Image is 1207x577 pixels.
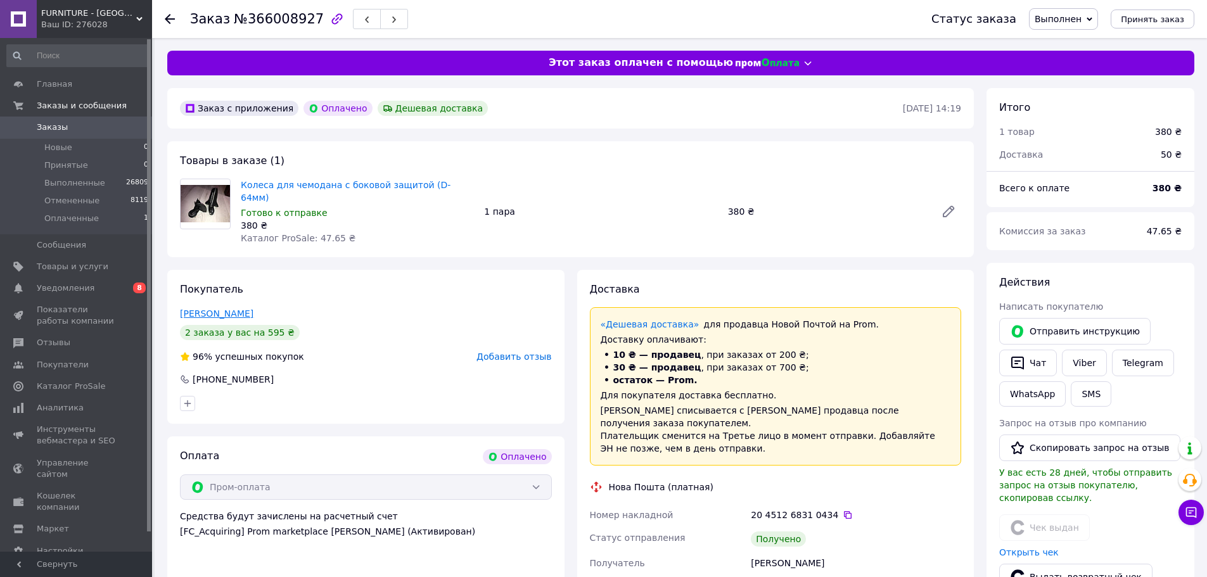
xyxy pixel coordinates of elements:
[1121,15,1184,24] span: Принять заказ
[37,359,89,371] span: Покупатели
[1111,10,1194,29] button: Принять заказ
[241,180,450,203] a: Колеса для чемодана с боковой защитой (D-64мм)
[999,350,1057,376] button: Чат
[181,185,230,222] img: Колеса для чемодана с боковой защитой (D-64мм)
[999,183,1070,193] span: Всего к оплате
[999,467,1172,503] span: У вас есть 28 дней, чтобы отправить запрос на отзыв покупателю, скопировав ссылку.
[590,510,674,520] span: Номер накладной
[180,525,552,538] div: [FC_Acquiring] Prom marketplace [PERSON_NAME] (Активирован)
[1153,183,1182,193] b: 380 ₴
[37,523,69,535] span: Маркет
[131,195,148,206] span: 8119
[37,304,117,327] span: Показатели работы компании
[303,101,372,116] div: Оплачено
[748,552,964,574] div: [PERSON_NAME]
[479,203,722,220] div: 1 пара
[180,325,300,340] div: 2 заказа у вас на 595 ₴
[931,13,1016,25] div: Статус заказа
[601,404,951,455] div: [PERSON_NAME] списывается с [PERSON_NAME] продавца после получения заказа покупателем. Плательщик...
[613,375,698,385] span: остаток — Prom.
[180,101,298,116] div: Заказ с приложения
[126,177,148,189] span: 26809
[180,450,219,462] span: Оплата
[999,547,1059,557] a: Открыть чек
[999,381,1066,407] a: WhatsApp
[37,282,94,294] span: Уведомления
[144,142,148,153] span: 0
[483,449,551,464] div: Оплачено
[133,282,146,293] span: 8
[37,457,117,480] span: Управление сайтом
[903,103,961,113] time: [DATE] 14:19
[1071,381,1111,407] button: SMS
[193,352,212,362] span: 96%
[590,283,640,295] span: Доставка
[999,418,1147,428] span: Запрос на отзыв про компанию
[601,348,951,361] li: , при заказах от 200 ₴;
[37,381,105,392] span: Каталог ProSale
[999,434,1180,461] button: Скопировать запрос на отзыв
[751,531,806,547] div: Получено
[180,283,243,295] span: Покупатель
[601,333,951,346] div: Доставку оплачивают:
[44,177,105,189] span: Выполненные
[601,389,951,402] div: Для покупателя доставка бесплатно.
[37,261,108,272] span: Товары и услуги
[191,373,275,386] div: [PHONE_NUMBER]
[723,203,931,220] div: 380 ₴
[590,558,645,568] span: Получатель
[1147,226,1182,236] span: 47.65 ₴
[37,545,83,557] span: Настройки
[476,352,551,362] span: Добавить отзыв
[590,533,686,543] span: Статус отправления
[41,8,136,19] span: FURNITURE - UKRAINE
[44,213,99,224] span: Оплаченные
[751,509,961,521] div: 20 4512 6831 0434
[37,337,70,348] span: Отзывы
[936,199,961,224] a: Редактировать
[1178,500,1204,525] button: Чат с покупателем
[144,160,148,171] span: 0
[999,101,1030,113] span: Итого
[606,481,717,493] div: Нова Пошта (платная)
[549,56,733,70] span: Этот заказ оплачен с помощью
[1062,350,1106,376] a: Viber
[190,11,230,27] span: Заказ
[44,160,88,171] span: Принятые
[378,101,489,116] div: Дешевая доставка
[37,100,127,111] span: Заказы и сообщения
[165,13,175,25] div: Вернуться назад
[999,226,1086,236] span: Комиссия за заказ
[180,350,304,363] div: успешных покупок
[613,362,701,372] span: 30 ₴ — продавец
[1153,141,1189,168] div: 50 ₴
[37,239,86,251] span: Сообщения
[601,361,951,374] li: , при заказах от 700 ₴;
[601,319,699,329] a: «Дешевая доставка»
[37,490,117,513] span: Кошелек компании
[999,301,1103,312] span: Написать покупателю
[44,195,99,206] span: Отмененные
[999,127,1035,137] span: 1 товар
[234,11,324,27] span: №366008927
[37,79,72,90] span: Главная
[241,208,328,218] span: Готово к отправке
[44,142,72,153] span: Новые
[1035,14,1082,24] span: Выполнен
[241,219,474,232] div: 380 ₴
[41,19,152,30] div: Ваш ID: 276028
[1112,350,1174,376] a: Telegram
[601,318,951,331] div: для продавца Новой Почтой на Prom.
[37,402,84,414] span: Аналитика
[180,155,284,167] span: Товары в заказе (1)
[613,350,701,360] span: 10 ₴ — продавец
[6,44,150,67] input: Поиск
[180,510,552,538] div: Средства будут зачислены на расчетный счет
[999,276,1050,288] span: Действия
[999,318,1151,345] button: Отправить инструкцию
[241,233,355,243] span: Каталог ProSale: 47.65 ₴
[1155,125,1182,138] div: 380 ₴
[999,149,1043,160] span: Доставка
[37,424,117,447] span: Инструменты вебмастера и SEO
[144,213,148,224] span: 1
